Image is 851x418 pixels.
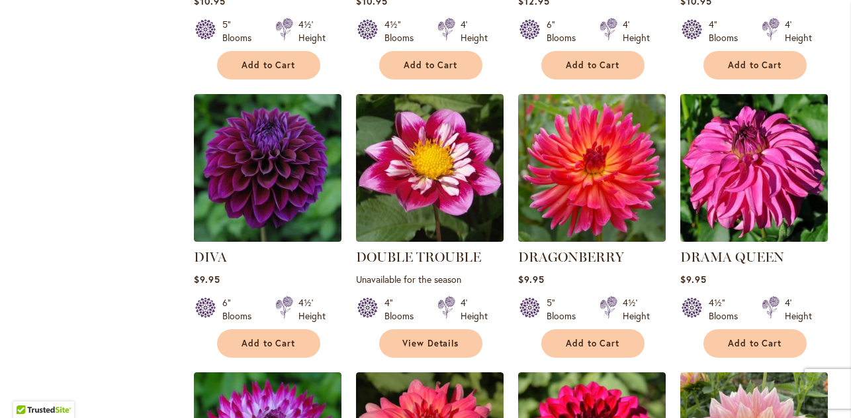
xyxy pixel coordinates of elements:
[680,94,828,242] img: DRAMA QUEEN
[461,18,488,44] div: 4' Height
[379,51,482,79] button: Add to Cart
[728,338,782,349] span: Add to Cart
[222,18,259,44] div: 5" Blooms
[379,329,482,358] a: View Details
[566,338,620,349] span: Add to Cart
[222,296,259,323] div: 6" Blooms
[547,296,584,323] div: 5" Blooms
[356,232,504,244] a: DOUBLE TROUBLE
[384,18,422,44] div: 4½" Blooms
[404,60,458,71] span: Add to Cart
[298,18,326,44] div: 4½' Height
[785,18,812,44] div: 4' Height
[623,296,650,323] div: 4½' Height
[709,18,746,44] div: 4" Blooms
[217,329,320,358] button: Add to Cart
[194,249,227,265] a: DIVA
[242,60,296,71] span: Add to Cart
[566,60,620,71] span: Add to Cart
[10,371,47,408] iframe: Launch Accessibility Center
[461,296,488,323] div: 4' Height
[518,273,545,286] span: $9.95
[547,18,584,44] div: 6" Blooms
[623,18,650,44] div: 4' Height
[194,273,220,286] span: $9.95
[709,296,746,323] div: 4½" Blooms
[680,273,707,286] span: $9.95
[217,51,320,79] button: Add to Cart
[194,232,341,244] a: Diva
[680,232,828,244] a: DRAMA QUEEN
[356,94,504,242] img: DOUBLE TROUBLE
[785,296,812,323] div: 4' Height
[541,329,645,358] button: Add to Cart
[356,249,481,265] a: DOUBLE TROUBLE
[728,60,782,71] span: Add to Cart
[518,249,624,265] a: DRAGONBERRY
[194,94,341,242] img: Diva
[541,51,645,79] button: Add to Cart
[703,329,807,358] button: Add to Cart
[518,94,666,242] img: DRAGONBERRY
[518,232,666,244] a: DRAGONBERRY
[680,249,784,265] a: DRAMA QUEEN
[402,338,459,349] span: View Details
[703,51,807,79] button: Add to Cart
[356,273,504,286] p: Unavailable for the season
[242,338,296,349] span: Add to Cart
[384,296,422,323] div: 4" Blooms
[298,296,326,323] div: 4½' Height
